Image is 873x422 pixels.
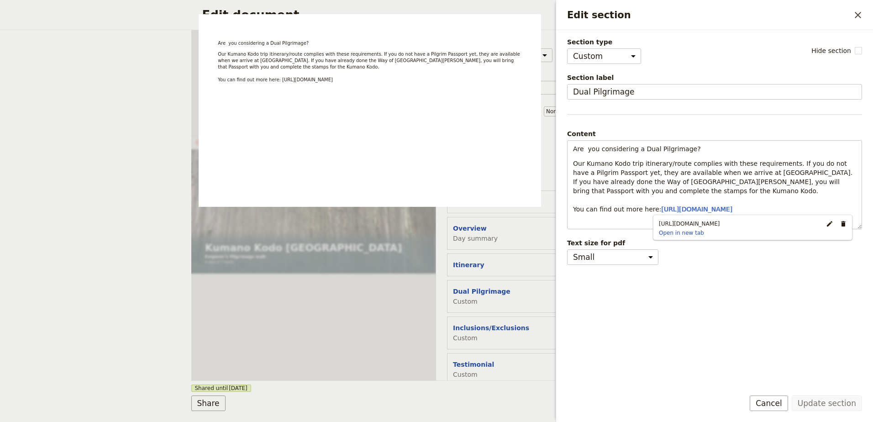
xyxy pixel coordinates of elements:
[567,84,862,100] input: Section label
[191,396,226,411] button: Share
[291,9,342,21] a: Dual Pilgrimage
[202,8,657,22] h2: Edit document
[175,9,212,21] a: Cover page
[573,145,701,153] span: Are you considering a Dual Pilgrimage?
[573,160,855,195] span: Our Kumano Kodo trip itinerary/route complies with these requirements. If you do not have a Pilgr...
[257,9,284,21] a: Itinerary
[562,7,577,23] button: Download pdf
[567,73,862,82] span: Section label
[229,385,247,392] span: [DATE]
[33,294,101,305] span: 8 days & 7 nights
[823,217,836,231] button: Edit link url
[662,206,733,213] a: [URL][DOMAIN_NAME]
[836,217,850,231] button: Remove link
[750,396,788,411] button: Cancel
[567,8,850,22] h2: Edit section
[424,9,460,21] a: Testimonial
[191,385,251,392] span: Shared until
[349,9,416,21] a: Inclusions/Exclusions
[567,129,862,138] div: Content
[811,46,851,55] span: Hide section
[850,7,866,23] button: Close drawer
[33,280,504,294] p: Emperor’s Pilgrimage walk
[544,7,560,23] a: admin@girlstrek.com.au
[567,249,658,265] select: Text size for pdf
[220,9,250,21] a: Overview
[792,396,862,411] button: Update section
[567,238,862,248] span: Text size for pdf
[567,37,641,47] span: Section type
[567,48,641,64] select: Section type
[544,106,578,116] select: size
[11,5,91,21] img: GirlsTrek logo
[655,229,708,237] a: Open in new tab
[453,370,494,379] span: Custom
[33,253,504,279] h1: Kumano Kodo [GEOGRAPHIC_DATA]
[453,360,494,369] button: Testimonial
[573,206,662,213] span: You can find out more here:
